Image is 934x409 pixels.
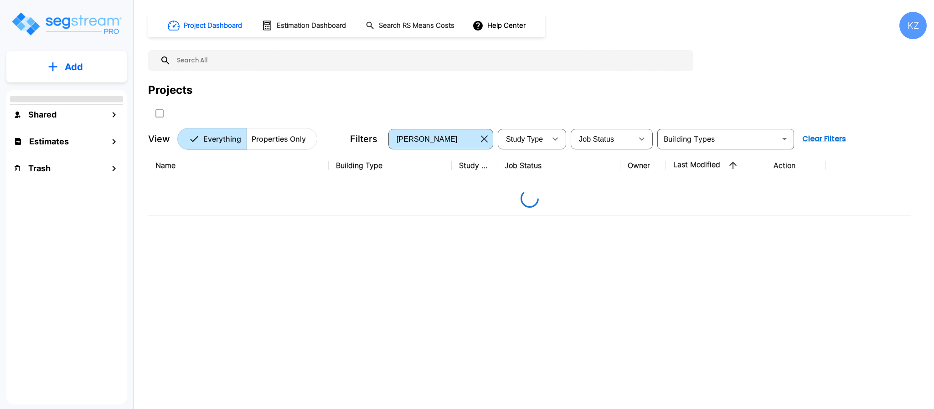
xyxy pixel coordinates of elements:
[29,135,69,148] h1: Estimates
[150,104,169,123] button: SelectAll
[329,149,452,182] th: Building Type
[766,149,826,182] th: Action
[899,12,927,39] div: KZ
[10,11,122,37] img: Logo
[506,135,543,143] span: Study Type
[258,16,351,35] button: Estimation Dashboard
[350,132,377,146] p: Filters
[390,126,477,152] div: Select
[28,108,57,121] h1: Shared
[6,54,127,80] button: Add
[277,20,346,31] h1: Estimation Dashboard
[203,133,241,144] p: Everything
[573,126,633,152] div: Select
[177,128,247,150] button: Everything
[452,149,497,182] th: Study Type
[148,132,170,146] p: View
[148,149,329,182] th: Name
[184,20,242,31] h1: Project Dashboard
[28,162,51,174] h1: Trash
[171,50,689,71] input: Search All
[799,130,850,148] button: Clear Filters
[660,133,776,145] input: Building Types
[252,133,306,144] p: Properties Only
[362,17,459,35] button: Search RS Means Costs
[470,17,529,34] button: Help Center
[778,133,791,145] button: Open
[148,82,192,98] div: Projects
[65,60,83,74] p: Add
[500,126,546,152] div: Select
[497,149,620,182] th: Job Status
[379,20,454,31] h1: Search RS Means Costs
[666,149,766,182] th: Last Modified
[246,128,317,150] button: Properties Only
[620,149,666,182] th: Owner
[164,15,247,36] button: Project Dashboard
[177,128,317,150] div: Platform
[579,135,614,143] span: Job Status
